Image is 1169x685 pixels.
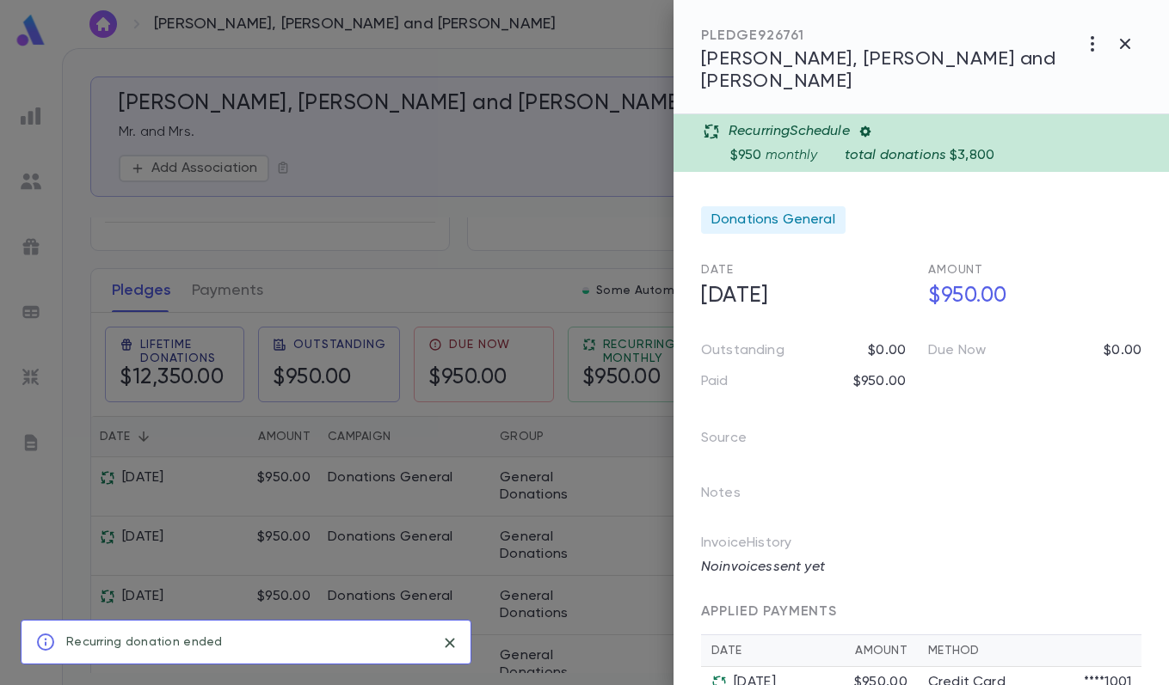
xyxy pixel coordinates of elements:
[701,342,784,359] p: Outstanding
[701,206,846,234] div: Donations General
[711,211,835,229] span: Donations General
[918,278,1141,315] h5: $950.00
[855,644,908,657] div: Amount
[928,342,986,359] p: Due Now
[730,147,762,164] p: $950
[853,373,906,390] p: $950.00
[701,373,729,390] p: Paid
[1104,342,1141,359] p: $0.00
[66,626,223,658] div: Recurring donation ended
[729,123,850,140] p: Recurring Schedule
[730,140,1159,164] div: monthly
[711,644,855,657] div: Date
[950,147,994,164] p: $3,800
[691,278,914,315] h5: [DATE]
[701,425,774,459] p: Source
[701,559,1141,576] p: No invoices sent yet
[701,605,837,619] span: APPLIED PAYMENTS
[701,535,1141,559] p: Invoice History
[845,147,946,164] p: total donations
[918,635,1141,667] th: Method
[436,629,464,657] button: close
[928,264,983,276] span: Amount
[701,50,1055,91] span: [PERSON_NAME], [PERSON_NAME] and [PERSON_NAME]
[701,264,733,276] span: Date
[701,480,768,514] p: Notes
[701,28,1076,45] div: PLEDGE 926761
[868,342,906,359] p: $0.00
